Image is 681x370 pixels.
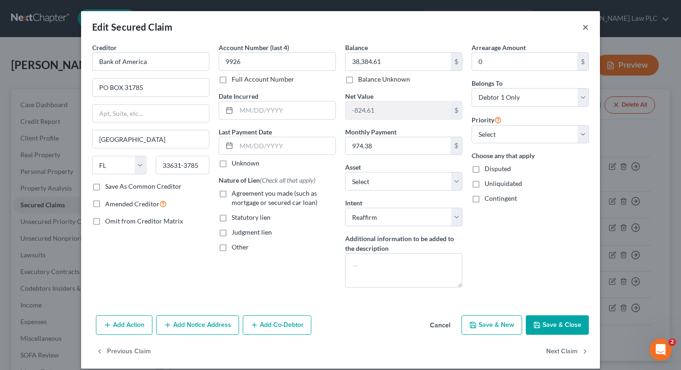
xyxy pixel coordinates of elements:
button: × [582,21,589,32]
input: 0.00 [472,53,577,70]
div: $ [451,137,462,155]
button: Previous Claim [96,342,151,362]
span: Statutory lien [232,213,271,221]
button: Cancel [422,316,458,335]
input: 0.00 [346,137,451,155]
label: Last Payment Date [219,127,272,137]
iframe: Intercom live chat [649,338,672,361]
div: Edit Secured Claim [92,20,172,33]
input: Enter zip... [156,156,210,174]
button: Add Co-Debtor [243,315,311,335]
div: $ [577,53,588,70]
label: Choose any that apply [472,151,589,160]
label: Account Number (last 4) [219,43,289,52]
span: Omit from Creditor Matrix [105,217,183,225]
input: Enter city... [93,130,209,148]
input: 0.00 [346,102,451,119]
label: Priority [472,114,502,125]
input: Enter address... [93,79,209,96]
span: Judgment lien [232,228,272,236]
span: Disputed [485,165,511,172]
input: 0.00 [346,53,451,70]
input: MM/DD/YYYY [236,137,335,155]
label: Nature of Lien [219,175,315,185]
label: Unknown [232,159,259,168]
label: Monthly Payment [345,127,397,137]
span: 2 [668,338,676,346]
button: Next Claim [546,342,589,362]
label: Balance Unknown [358,75,410,84]
label: Balance [345,43,368,52]
input: XXXX [219,52,336,71]
span: Contingent [485,194,517,202]
label: Additional information to be added to the description [345,234,462,253]
button: Save & Close [526,315,589,335]
label: Intent [345,198,362,208]
label: Date Incurred [219,91,259,101]
button: Add Notice Address [156,315,239,335]
span: Unliquidated [485,179,522,187]
span: Belongs To [472,79,503,87]
span: Creditor [92,44,117,51]
button: Save & New [461,315,522,335]
input: Search creditor by name... [92,52,209,71]
div: $ [451,53,462,70]
label: Net Value [345,91,373,101]
input: MM/DD/YYYY [236,102,335,119]
span: Amended Creditor [105,200,159,208]
div: $ [451,102,462,119]
label: Full Account Number [232,75,294,84]
input: Apt, Suite, etc... [93,105,209,122]
span: Agreement you made (such as mortgage or secured car loan) [232,189,317,206]
span: Asset [345,163,361,171]
label: Arrearage Amount [472,43,526,52]
label: Save As Common Creditor [105,182,182,191]
span: (Check all that apply) [260,176,315,184]
button: Add Action [96,315,152,335]
span: Other [232,243,249,251]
